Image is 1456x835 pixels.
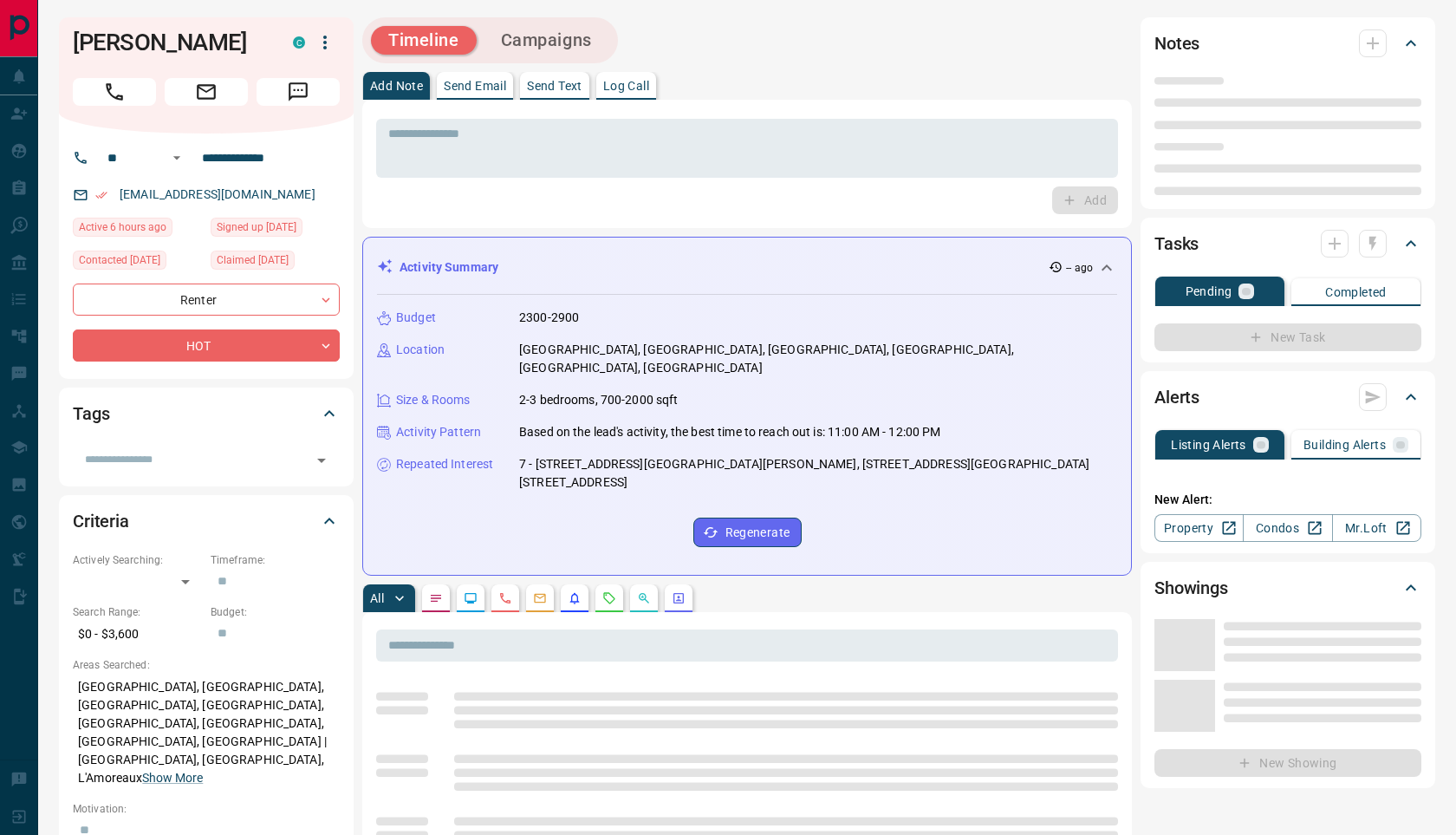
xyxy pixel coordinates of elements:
span: Claimed [DATE] [217,251,289,269]
div: Activity Summary-- ago [377,251,1117,284]
p: $0 - $3,600 [73,620,202,649]
div: condos.ca [293,36,305,49]
h1: [PERSON_NAME] [73,29,267,56]
p: Timeframe: [211,552,340,568]
h2: Notes [1154,29,1199,57]
span: Email [165,78,248,106]
svg: Opportunities [637,591,651,605]
p: 2-3 bedrooms, 700-2000 sqft [519,391,679,409]
h2: Showings [1154,574,1228,602]
p: Add Note [370,80,423,92]
svg: Agent Actions [672,591,686,605]
p: Motivation: [73,801,340,817]
p: Areas Searched: [73,657,340,673]
span: Contacted [DATE] [79,251,160,269]
div: Renter [73,284,340,316]
p: Send Text [527,80,582,92]
button: Campaigns [484,26,609,55]
div: Showings [1154,567,1421,609]
p: -- ago [1066,260,1093,276]
svg: Requests [602,591,616,605]
button: Open [309,448,334,473]
span: Message [257,78,340,106]
a: [EMAIL_ADDRESS][DOMAIN_NAME] [120,187,315,201]
button: Show More [142,769,203,787]
h2: Alerts [1154,383,1199,411]
a: Property [1154,514,1244,542]
a: Mr.Loft [1332,514,1421,542]
div: HOT [73,329,340,362]
div: Sun Oct 31 2021 [211,218,340,242]
h2: Tags [73,400,109,427]
p: Activity Summary [400,258,498,277]
div: Fri Jul 18 2025 [73,251,202,275]
p: Budget [396,309,436,327]
button: Regenerate [693,518,802,547]
p: Based on the lead's activity, the best time to reach out is: 11:00 AM - 12:00 PM [519,423,941,441]
p: Log Call [603,80,649,92]
p: Location [396,341,445,359]
svg: Email Verified [95,189,107,201]
div: Criteria [73,500,340,542]
button: Open [166,147,187,168]
div: Tasks [1154,223,1421,264]
div: Thu Sep 12 2024 [211,251,340,275]
span: Signed up [DATE] [217,219,296,236]
svg: Listing Alerts [568,591,582,605]
a: Condos [1243,514,1332,542]
p: 2300-2900 [519,309,579,327]
span: Call [73,78,156,106]
div: Tags [73,393,340,434]
svg: Lead Browsing Activity [464,591,478,605]
h2: Tasks [1154,230,1199,258]
p: [GEOGRAPHIC_DATA], [GEOGRAPHIC_DATA], [GEOGRAPHIC_DATA], [GEOGRAPHIC_DATA], [GEOGRAPHIC_DATA], [G... [519,341,1117,377]
p: Listing Alerts [1171,439,1246,451]
p: Actively Searching: [73,552,202,568]
svg: Emails [533,591,547,605]
div: Notes [1154,23,1421,64]
p: Repeated Interest [396,455,493,473]
p: Send Email [444,80,506,92]
p: Building Alerts [1303,439,1386,451]
div: Mon Aug 18 2025 [73,218,202,242]
p: Activity Pattern [396,423,481,441]
span: Active 6 hours ago [79,219,166,236]
p: Search Range: [73,604,202,620]
p: 7 - [STREET_ADDRESS][GEOGRAPHIC_DATA][PERSON_NAME], [STREET_ADDRESS][GEOGRAPHIC_DATA][STREET_ADDR... [519,455,1117,492]
p: New Alert: [1154,491,1421,509]
svg: Notes [429,591,443,605]
p: Completed [1325,286,1387,298]
p: All [370,592,384,604]
h2: Criteria [73,507,129,535]
div: Alerts [1154,376,1421,418]
p: Pending [1186,285,1232,297]
button: Timeline [371,26,477,55]
svg: Calls [498,591,512,605]
p: Size & Rooms [396,391,471,409]
p: [GEOGRAPHIC_DATA], [GEOGRAPHIC_DATA], [GEOGRAPHIC_DATA], [GEOGRAPHIC_DATA], [GEOGRAPHIC_DATA], [G... [73,673,340,793]
p: Budget: [211,604,340,620]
